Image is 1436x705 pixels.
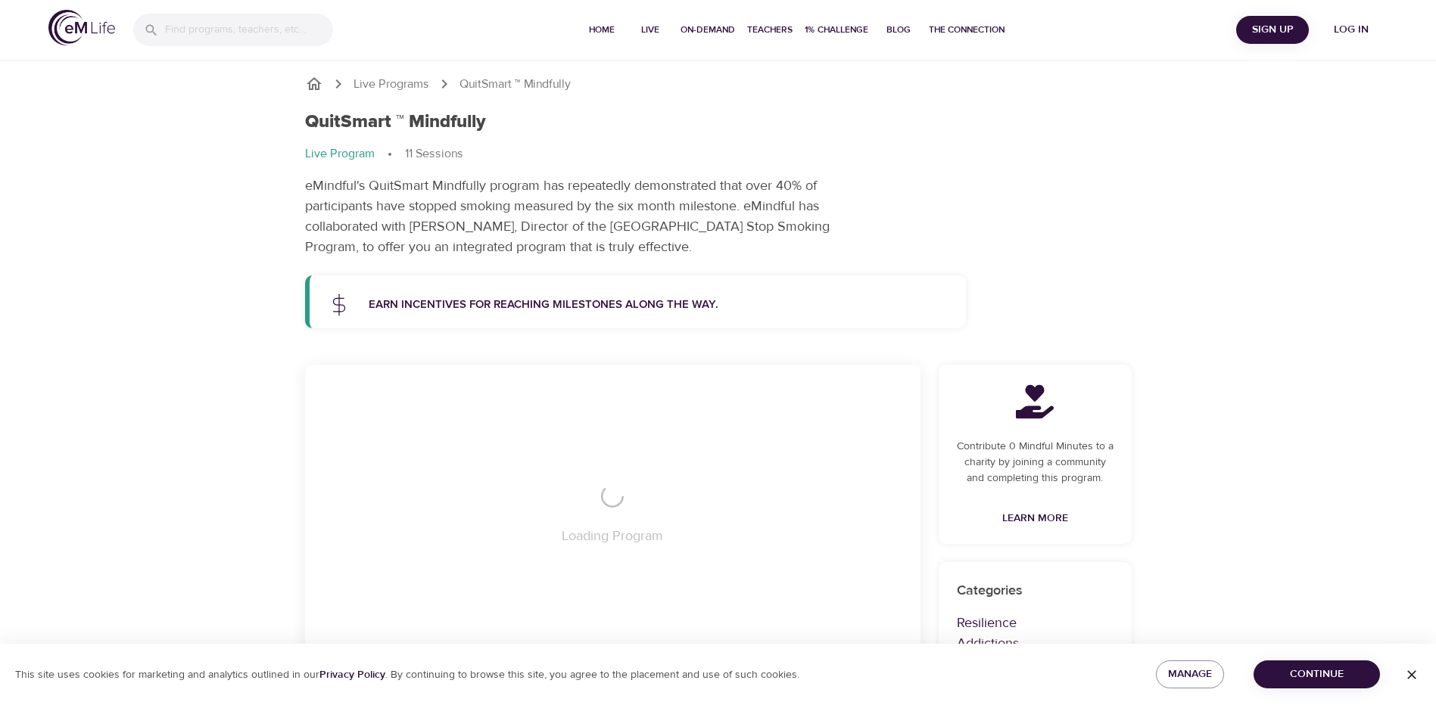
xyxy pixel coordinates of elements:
[957,580,1114,601] p: Categories
[1315,16,1388,44] button: Log in
[562,526,663,546] p: Loading Program
[957,633,1114,654] p: Addictions
[1254,660,1380,688] button: Continue
[319,668,385,682] a: Privacy Policy
[1236,16,1309,44] button: Sign Up
[305,175,873,257] p: eMindful's QuitSmart Mindfully program has repeatedly demonstrated that over 40% of participants ...
[305,75,1132,93] nav: breadcrumb
[405,145,463,163] p: 11 Sessions
[459,76,571,93] p: QuitSmart ™ Mindfully
[996,505,1074,533] a: Learn More
[1321,20,1381,39] span: Log in
[305,145,375,163] p: Live Program
[354,76,429,93] a: Live Programs
[1168,665,1212,684] span: Manage
[1002,509,1068,528] span: Learn More
[957,439,1114,486] p: Contribute 0 Mindful Minutes to a charity by joining a community and completing this program.
[1266,665,1368,684] span: Continue
[880,22,917,38] span: Blog
[584,22,620,38] span: Home
[48,10,115,45] img: logo
[957,613,1114,633] p: Resilience
[1156,660,1224,688] button: Manage
[681,22,735,38] span: On-Demand
[805,22,868,38] span: 1% Challenge
[929,22,1005,38] span: The Connection
[165,14,333,46] input: Find programs, teachers, etc...
[1242,20,1303,39] span: Sign Up
[747,22,793,38] span: Teachers
[305,145,1132,163] nav: breadcrumb
[305,111,486,133] h1: QuitSmart ™ Mindfully
[369,297,949,314] p: Earn incentives for reaching milestones along the way.
[632,22,668,38] span: Live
